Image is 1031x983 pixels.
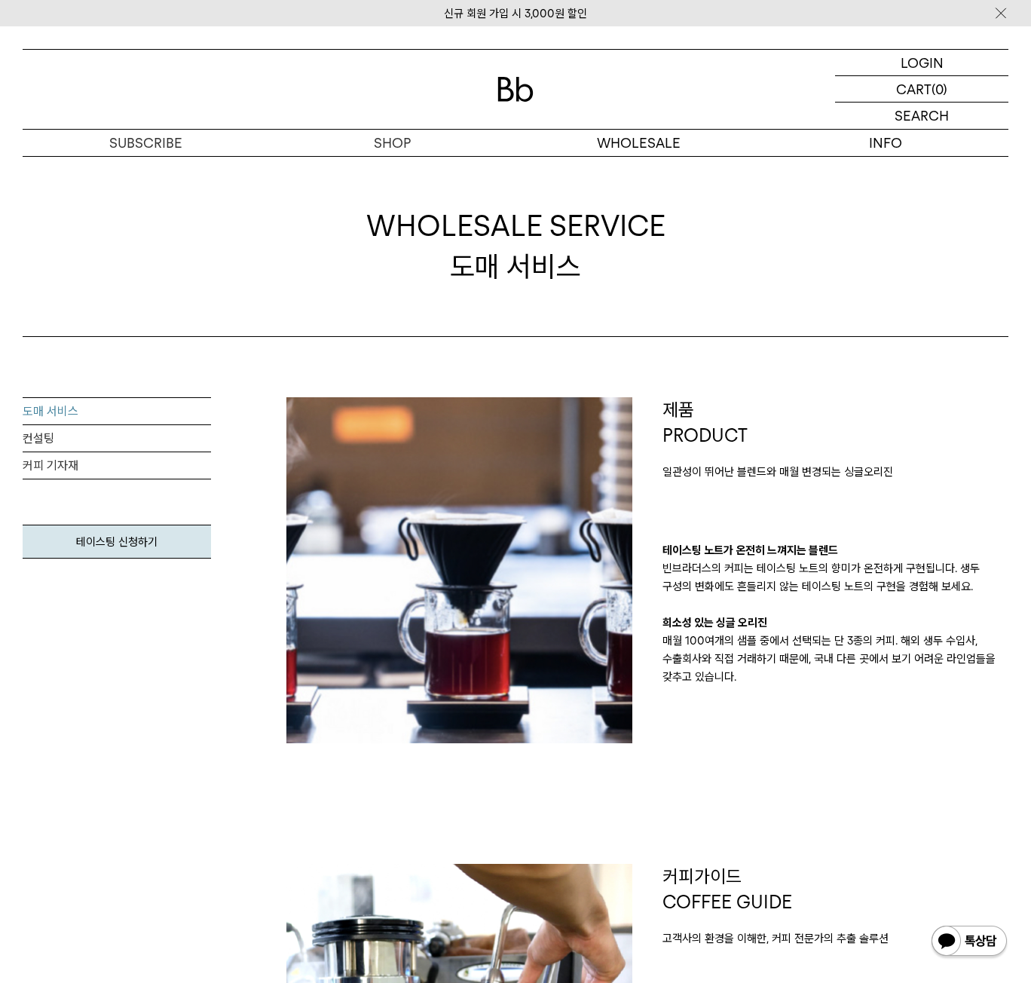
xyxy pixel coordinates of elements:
a: 컨설팅 [23,425,211,452]
a: 커피 기자재 [23,452,211,479]
div: 도매 서비스 [366,206,665,286]
p: 제품 PRODUCT [662,397,1008,448]
a: 테이스팅 신청하기 [23,525,211,559]
p: SEARCH [895,103,949,129]
p: 매월 100여개의 샘플 중에서 선택되는 단 3종의 커피. 해외 생두 수입사, 수출회사와 직접 거래하기 때문에, 국내 다른 곳에서 보기 어려운 라인업들을 갖추고 있습니다. [662,632,1008,686]
p: 커피가이드 COFFEE GUIDE [662,864,1008,914]
p: WHOLESALE [515,130,762,156]
a: 도매 서비스 [23,398,211,425]
p: 테이스팅 노트가 온전히 느껴지는 블렌드 [662,541,1008,559]
p: LOGIN [901,50,944,75]
a: SHOP [269,130,515,156]
p: 빈브라더스의 커피는 테이스팅 노트의 향미가 온전하게 구현됩니다. 생두 구성의 변화에도 흔들리지 않는 테이스팅 노트의 구현을 경험해 보세요. [662,559,1008,596]
p: 고객사의 환경을 이해한, 커피 전문가의 추출 솔루션 [662,929,1008,948]
img: 카카오톡 채널 1:1 채팅 버튼 [930,924,1008,960]
a: CART (0) [835,76,1008,103]
a: LOGIN [835,50,1008,76]
span: WHOLESALE SERVICE [366,206,665,246]
a: 신규 회원 가입 시 3,000원 할인 [444,7,587,20]
p: INFO [762,130,1008,156]
img: 로고 [497,77,534,102]
p: CART [896,76,932,102]
p: 희소성 있는 싱글 오리진 [662,614,1008,632]
p: 일관성이 뛰어난 블렌드와 매월 변경되는 싱글오리진 [662,463,1008,481]
a: SUBSCRIBE [23,130,269,156]
p: (0) [932,76,947,102]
